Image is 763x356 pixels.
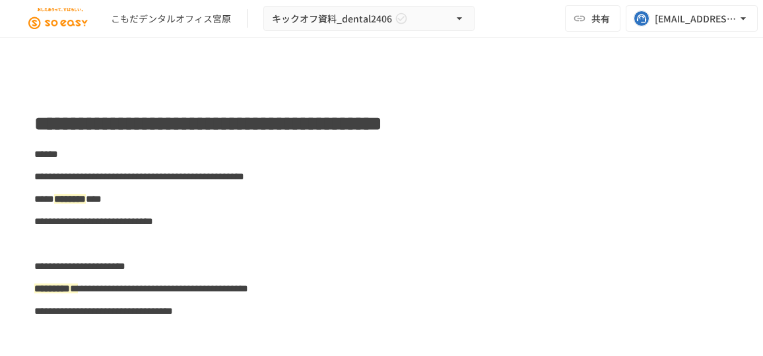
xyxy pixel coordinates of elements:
[16,8,100,29] img: JEGjsIKIkXC9kHzRN7titGGb0UF19Vi83cQ0mCQ5DuX
[111,12,231,26] div: こもだデンタルオフィス宮原
[272,11,392,27] span: キックオフ資料_dental2406
[263,6,475,32] button: キックオフ資料_dental2406
[591,11,610,26] span: 共有
[565,5,620,32] button: 共有
[626,5,758,32] button: [EMAIL_ADDRESS][DOMAIN_NAME]
[655,11,737,27] div: [EMAIL_ADDRESS][DOMAIN_NAME]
